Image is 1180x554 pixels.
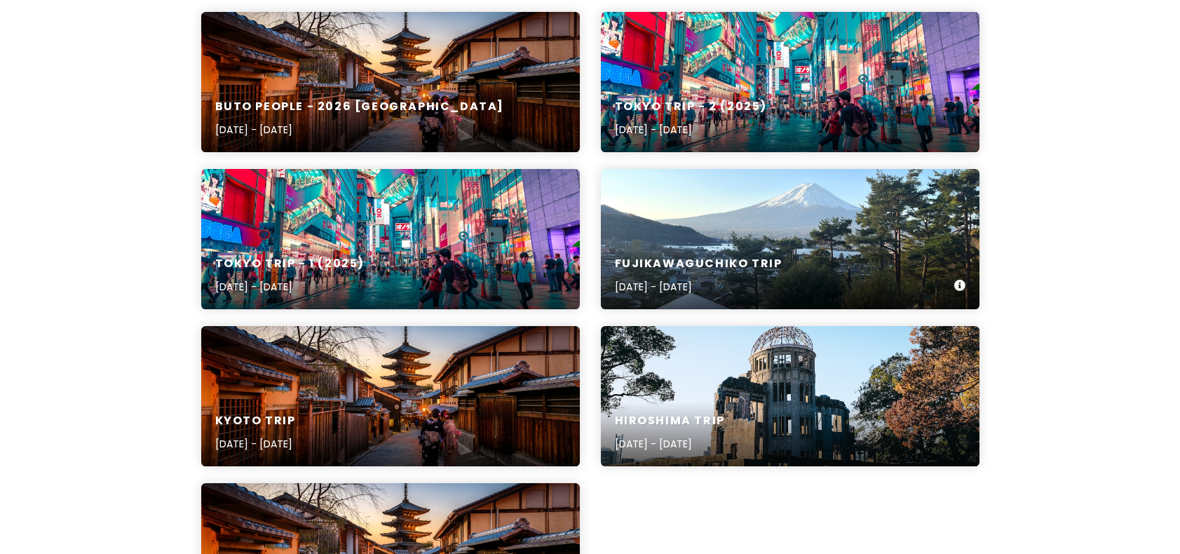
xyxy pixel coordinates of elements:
[615,414,725,428] h6: Hiroshima Trip
[201,12,580,152] a: two women in purple and pink kimono standing on streetButo People - 2026 [GEOGRAPHIC_DATA][DATE] ...
[215,122,505,137] p: [DATE] - [DATE]
[615,100,768,114] h6: Tokyo Trip - 2 (2025)
[615,122,768,137] p: [DATE] - [DATE]
[615,436,725,452] p: [DATE] - [DATE]
[201,169,580,309] a: people walking on road near well-lit buildingsTokyo Trip - 1 (2025)[DATE] - [DATE]
[215,279,365,295] p: [DATE] - [DATE]
[215,257,365,271] h6: Tokyo Trip - 1 (2025)
[601,12,979,152] a: people walking on road near well-lit buildingsTokyo Trip - 2 (2025)[DATE] - [DATE]
[215,414,296,428] h6: Kyoto Trip
[201,326,580,466] a: two women in purple and pink kimono standing on streetKyoto Trip[DATE] - [DATE]
[615,257,782,271] h6: Fujikawaguchiko Trip
[601,326,979,466] a: trees beside brown concrete buildingHiroshima Trip[DATE] - [DATE]
[615,279,782,295] p: [DATE] - [DATE]
[601,169,979,309] a: A view of a snow covered mountain in the distanceFujikawaguchiko Trip[DATE] - [DATE]
[215,100,505,114] h6: Buto People - 2026 [GEOGRAPHIC_DATA]
[215,436,296,452] p: [DATE] - [DATE]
